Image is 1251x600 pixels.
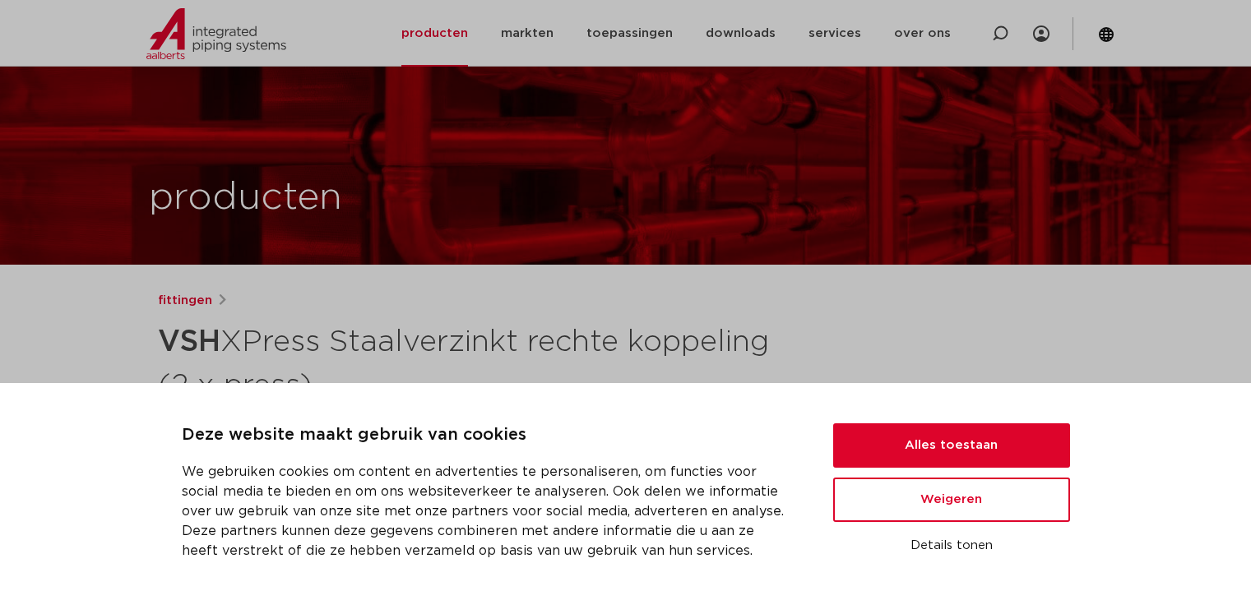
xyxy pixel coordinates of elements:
[149,172,342,224] h1: producten
[158,327,220,357] strong: VSH
[833,532,1070,560] button: Details tonen
[158,291,212,311] a: fittingen
[182,462,794,561] p: We gebruiken cookies om content en advertenties te personaliseren, om functies voor social media ...
[833,478,1070,522] button: Weigeren
[158,317,776,406] h1: XPress Staalverzinkt rechte koppeling (2 x press)
[182,422,794,449] p: Deze website maakt gebruik van cookies
[833,423,1070,468] button: Alles toestaan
